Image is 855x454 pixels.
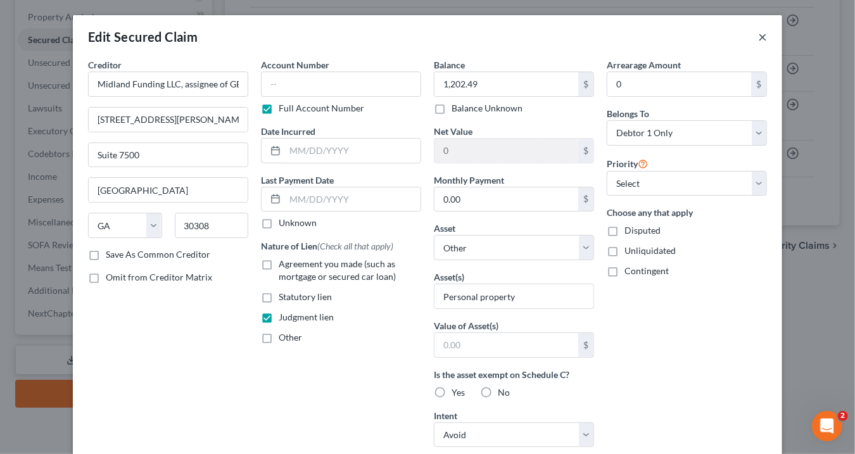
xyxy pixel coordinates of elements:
label: Value of Asset(s) [434,319,498,332]
div: $ [578,139,593,163]
label: Full Account Number [279,102,364,115]
span: Disputed [624,225,661,236]
label: Account Number [261,58,329,72]
div: Edit Secured Claim [88,28,198,46]
label: Priority [607,156,648,171]
label: Is the asset exempt on Schedule C? [434,368,594,381]
input: Enter zip... [175,213,249,238]
label: Arrearage Amount [607,58,681,72]
input: MM/DD/YYYY [285,187,421,211]
span: Belongs To [607,108,649,119]
span: (Check all that apply) [317,241,393,251]
label: Last Payment Date [261,173,334,187]
span: Statutory lien [279,291,332,302]
input: Specify... [434,284,593,308]
span: Other [279,332,302,343]
input: Enter city... [89,178,248,202]
label: Save As Common Creditor [106,248,210,261]
span: Unliquidated [624,245,676,256]
input: MM/DD/YYYY [285,139,421,163]
label: Balance [434,58,465,72]
span: Agreement you made (such as mortgage or secured car loan) [279,258,396,282]
input: Enter address... [89,108,248,132]
input: Apt, Suite, etc... [89,143,248,167]
input: -- [261,72,421,97]
label: Choose any that apply [607,206,767,219]
button: × [758,29,767,44]
input: 0.00 [434,72,578,96]
label: Asset(s) [434,270,464,284]
iframe: Intercom live chat [812,411,842,441]
label: Balance Unknown [452,102,522,115]
span: Asset [434,223,455,234]
div: $ [578,333,593,357]
span: Yes [452,387,465,398]
label: Date Incurred [261,125,315,138]
label: Nature of Lien [261,239,393,253]
span: Judgment lien [279,312,334,322]
div: $ [578,72,593,96]
div: $ [751,72,766,96]
span: Contingent [624,265,669,276]
span: Creditor [88,60,122,70]
label: Monthly Payment [434,173,504,187]
input: 0.00 [434,139,578,163]
input: 0.00 [607,72,751,96]
input: Search creditor by name... [88,72,248,97]
label: Intent [434,409,457,422]
input: 0.00 [434,333,578,357]
span: Omit from Creditor Matrix [106,272,212,282]
span: No [498,387,510,398]
div: $ [578,187,593,211]
label: Unknown [279,217,317,229]
input: 0.00 [434,187,578,211]
label: Net Value [434,125,472,138]
span: 2 [838,411,848,421]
